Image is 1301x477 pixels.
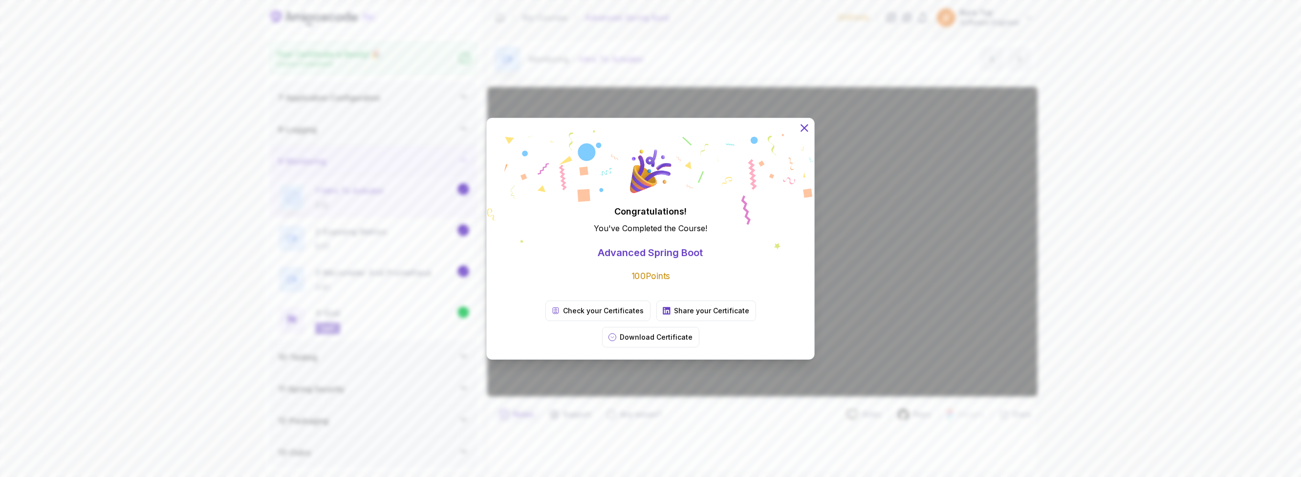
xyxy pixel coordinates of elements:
[598,246,703,260] p: Advanced Spring Boot
[674,306,750,316] p: Share your Certificate
[545,301,650,321] a: Check your Certificates
[602,327,699,347] button: Download Certificate
[564,306,644,316] p: Check your Certificates
[631,270,670,282] p: 100 Points
[620,332,693,342] p: Download Certificate
[656,301,756,321] a: Share your Certificate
